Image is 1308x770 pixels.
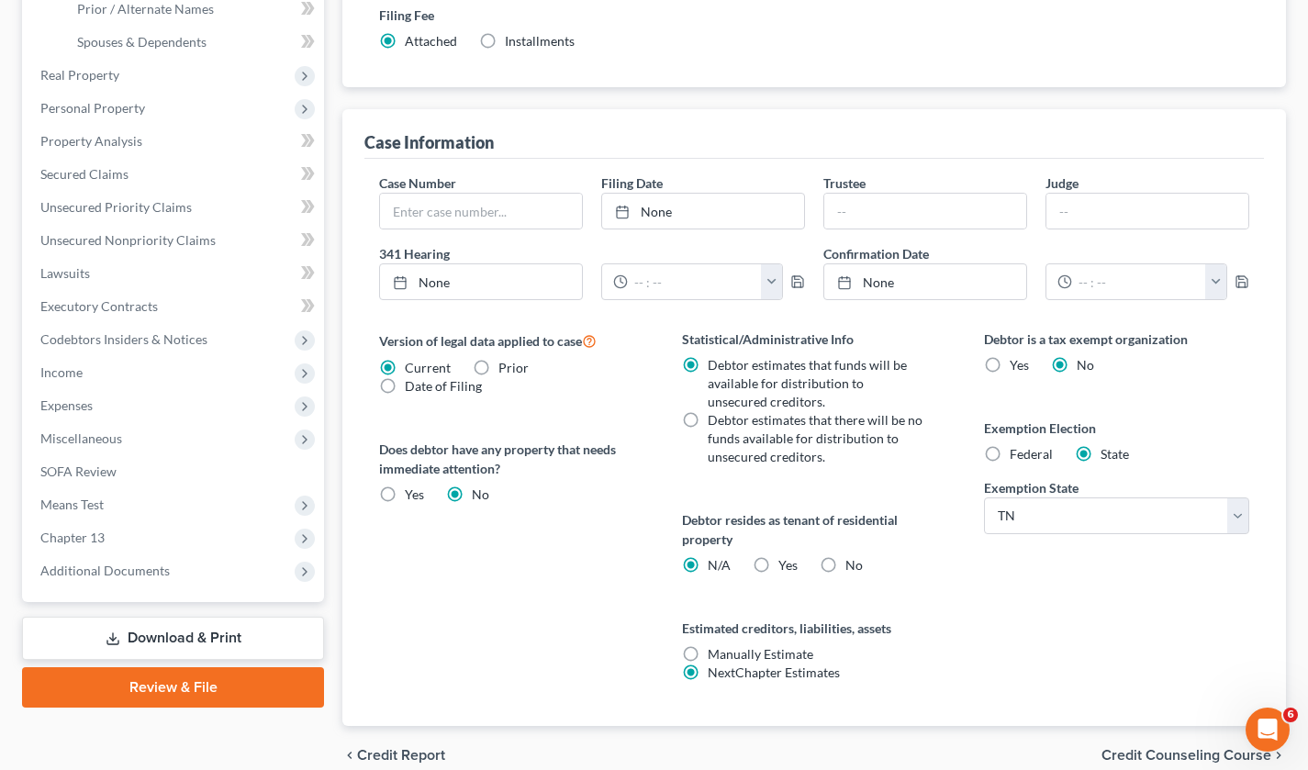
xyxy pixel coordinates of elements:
[405,33,457,49] span: Attached
[26,158,324,191] a: Secured Claims
[602,194,804,229] a: None
[40,364,83,380] span: Income
[40,497,104,512] span: Means Test
[26,257,324,290] a: Lawsuits
[472,486,489,502] span: No
[498,360,529,375] span: Prior
[357,748,445,763] span: Credit Report
[62,26,324,59] a: Spouses & Dependents
[778,557,798,573] span: Yes
[824,194,1026,229] input: --
[1072,264,1206,299] input: -- : --
[22,667,324,708] a: Review & File
[379,440,644,478] label: Does debtor have any property that needs immediate attention?
[40,166,129,182] span: Secured Claims
[40,133,142,149] span: Property Analysis
[40,265,90,281] span: Lawsuits
[845,557,863,573] span: No
[505,33,575,49] span: Installments
[1101,748,1286,763] button: Credit Counseling Course chevron_right
[682,510,947,549] label: Debtor resides as tenant of residential property
[370,244,814,263] label: 341 Hearing
[40,298,158,314] span: Executory Contracts
[342,748,357,763] i: chevron_left
[708,664,840,680] span: NextChapter Estimates
[40,100,145,116] span: Personal Property
[40,463,117,479] span: SOFA Review
[379,173,456,193] label: Case Number
[26,290,324,323] a: Executory Contracts
[40,67,119,83] span: Real Property
[601,173,663,193] label: Filing Date
[40,430,122,446] span: Miscellaneous
[77,1,214,17] span: Prior / Alternate Names
[708,646,813,662] span: Manually Estimate
[682,329,947,349] label: Statistical/Administrative Info
[823,173,866,193] label: Trustee
[379,6,1249,25] label: Filing Fee
[1101,446,1129,462] span: State
[708,357,907,409] span: Debtor estimates that funds will be available for distribution to unsecured creditors.
[405,486,424,502] span: Yes
[1045,173,1079,193] label: Judge
[26,455,324,488] a: SOFA Review
[26,125,324,158] a: Property Analysis
[342,748,445,763] button: chevron_left Credit Report
[1246,708,1290,752] iframe: Intercom live chat
[682,619,947,638] label: Estimated creditors, liabilities, assets
[22,617,324,660] a: Download & Print
[1010,357,1029,373] span: Yes
[984,418,1249,438] label: Exemption Election
[1271,748,1286,763] i: chevron_right
[984,329,1249,349] label: Debtor is a tax exempt organization
[628,264,762,299] input: -- : --
[77,34,207,50] span: Spouses & Dependents
[40,331,207,347] span: Codebtors Insiders & Notices
[40,232,216,248] span: Unsecured Nonpriority Claims
[405,378,482,394] span: Date of Filing
[40,563,170,578] span: Additional Documents
[824,264,1026,299] a: None
[984,478,1079,497] label: Exemption State
[814,244,1258,263] label: Confirmation Date
[1077,357,1094,373] span: No
[380,264,582,299] a: None
[26,191,324,224] a: Unsecured Priority Claims
[26,224,324,257] a: Unsecured Nonpriority Claims
[1010,446,1053,462] span: Federal
[405,360,451,375] span: Current
[1283,708,1298,722] span: 6
[708,412,922,464] span: Debtor estimates that there will be no funds available for distribution to unsecured creditors.
[379,329,644,352] label: Version of legal data applied to case
[1101,748,1271,763] span: Credit Counseling Course
[40,530,105,545] span: Chapter 13
[380,194,582,229] input: Enter case number...
[364,131,494,153] div: Case Information
[40,199,192,215] span: Unsecured Priority Claims
[1046,194,1248,229] input: --
[708,557,731,573] span: N/A
[40,397,93,413] span: Expenses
